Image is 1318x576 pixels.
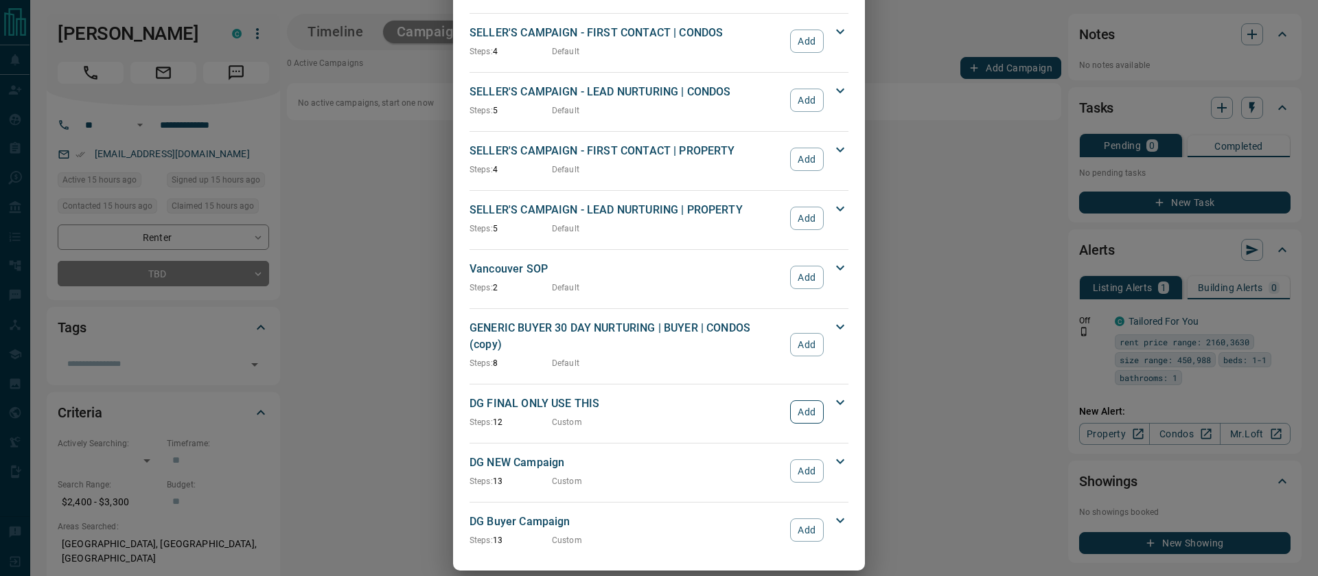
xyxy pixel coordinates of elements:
span: Steps: [470,224,493,233]
button: Add [790,30,824,53]
p: Default [552,45,579,58]
p: 2 [470,281,552,294]
p: Custom [552,534,582,546]
p: Vancouver SOP [470,261,783,277]
p: 5 [470,222,552,235]
button: Add [790,266,824,289]
div: SELLER'S CAMPAIGN - FIRST CONTACT | CONDOSSteps:4DefaultAdd [470,22,848,60]
span: Steps: [470,476,493,486]
p: Default [552,163,579,176]
p: 13 [470,534,552,546]
span: Steps: [470,106,493,115]
div: SELLER'S CAMPAIGN - FIRST CONTACT | PROPERTYSteps:4DefaultAdd [470,140,848,178]
p: 4 [470,45,552,58]
span: Steps: [470,358,493,368]
div: DG NEW CampaignSteps:13CustomAdd [470,452,848,490]
button: Add [790,333,824,356]
p: GENERIC BUYER 30 DAY NURTURING | BUYER | CONDOS (copy) [470,320,783,353]
p: 8 [470,357,552,369]
span: Steps: [470,47,493,56]
p: DG FINAL ONLY USE THIS [470,395,783,412]
button: Add [790,89,824,112]
div: GENERIC BUYER 30 DAY NURTURING | BUYER | CONDOS (copy)Steps:8DefaultAdd [470,317,848,372]
span: Steps: [470,417,493,427]
span: Steps: [470,535,493,545]
button: Add [790,400,824,424]
p: Default [552,222,579,235]
div: DG Buyer CampaignSteps:13CustomAdd [470,511,848,549]
span: Steps: [470,165,493,174]
button: Add [790,207,824,230]
p: Default [552,104,579,117]
p: Default [552,281,579,294]
p: Custom [552,475,582,487]
div: SELLER'S CAMPAIGN - LEAD NURTURING | PROPERTYSteps:5DefaultAdd [470,199,848,238]
button: Add [790,148,824,171]
p: DG Buyer Campaign [470,514,783,530]
p: 13 [470,475,552,487]
p: 12 [470,416,552,428]
button: Add [790,459,824,483]
p: 4 [470,163,552,176]
p: Custom [552,416,582,428]
p: 5 [470,104,552,117]
p: SELLER'S CAMPAIGN - FIRST CONTACT | PROPERTY [470,143,783,159]
p: SELLER'S CAMPAIGN - FIRST CONTACT | CONDOS [470,25,783,41]
p: Default [552,357,579,369]
p: SELLER'S CAMPAIGN - LEAD NURTURING | PROPERTY [470,202,783,218]
p: DG NEW Campaign [470,454,783,471]
div: DG FINAL ONLY USE THISSteps:12CustomAdd [470,393,848,431]
div: SELLER'S CAMPAIGN - LEAD NURTURING | CONDOSSteps:5DefaultAdd [470,81,848,119]
div: Vancouver SOPSteps:2DefaultAdd [470,258,848,297]
button: Add [790,518,824,542]
span: Steps: [470,283,493,292]
p: SELLER'S CAMPAIGN - LEAD NURTURING | CONDOS [470,84,783,100]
